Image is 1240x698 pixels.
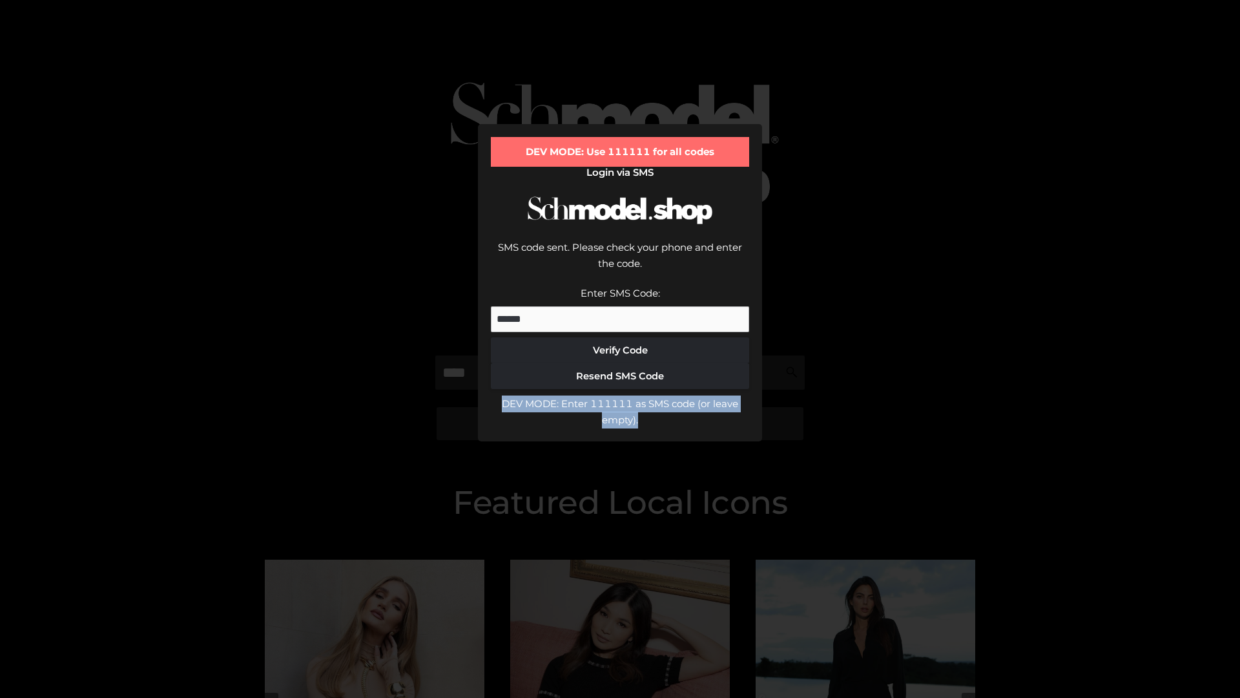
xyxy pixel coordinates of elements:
div: DEV MODE: Use 111111 for all codes [491,137,749,167]
div: DEV MODE: Enter 111111 as SMS code (or leave empty). [491,396,749,428]
div: SMS code sent. Please check your phone and enter the code. [491,239,749,285]
h2: Login via SMS [491,167,749,178]
button: Verify Code [491,337,749,363]
label: Enter SMS Code: [581,287,660,299]
button: Resend SMS Code [491,363,749,389]
img: Schmodel Logo [523,185,717,236]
